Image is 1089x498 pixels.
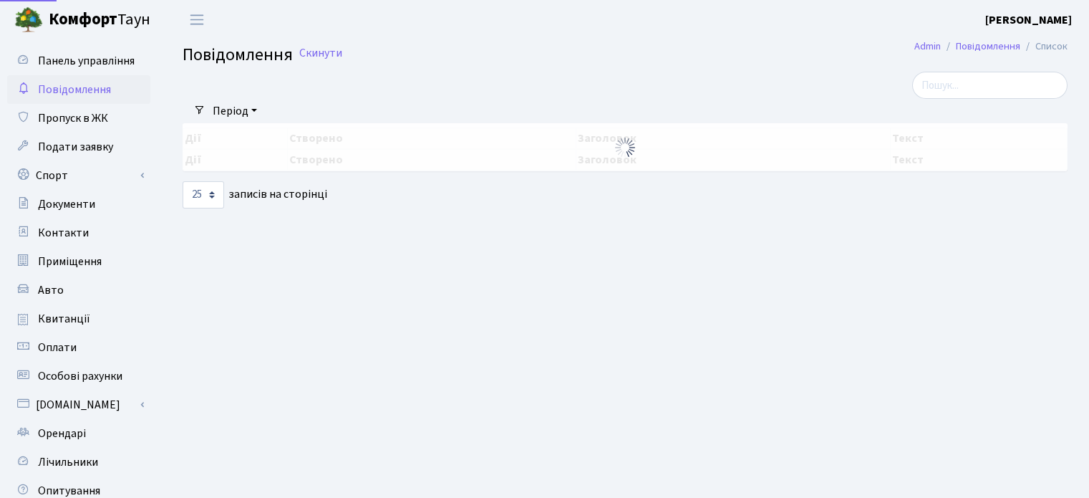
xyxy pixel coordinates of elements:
span: Таун [49,8,150,32]
b: Комфорт [49,8,117,31]
span: Документи [38,196,95,212]
span: Пропуск в ЖК [38,110,108,126]
span: Квитанції [38,311,90,327]
li: Список [1020,39,1068,54]
a: [DOMAIN_NAME] [7,391,150,419]
a: [PERSON_NAME] [985,11,1072,29]
span: Панель управління [38,53,135,69]
a: Спорт [7,161,150,190]
input: Пошук... [912,72,1068,99]
span: Повідомлення [183,42,293,67]
a: Панель управління [7,47,150,75]
span: Контакти [38,225,89,241]
a: Admin [914,39,941,54]
a: Лічильники [7,448,150,477]
a: Особові рахунки [7,362,150,391]
img: logo.png [14,6,43,34]
span: Орендарі [38,426,86,441]
span: Лічильники [38,454,98,470]
a: Квитанції [7,305,150,333]
nav: breadcrumb [893,32,1089,62]
a: Повідомлення [7,75,150,104]
a: Авто [7,276,150,305]
span: Приміщення [38,254,102,269]
a: Контакти [7,219,150,247]
a: Скинути [299,47,342,60]
a: Період [207,99,263,123]
button: Переключити навігацію [179,8,215,32]
b: [PERSON_NAME] [985,12,1072,28]
a: Подати заявку [7,133,150,161]
a: Орендарі [7,419,150,448]
a: Пропуск в ЖК [7,104,150,133]
a: Документи [7,190,150,219]
a: Оплати [7,333,150,362]
span: Особові рахунки [38,368,122,384]
span: Оплати [38,340,77,355]
span: Авто [38,282,64,298]
img: Обробка... [614,136,637,159]
select: записів на сторінці [183,181,224,209]
label: записів на сторінці [183,181,327,209]
a: Приміщення [7,247,150,276]
span: Подати заявку [38,139,113,155]
span: Повідомлення [38,82,111,97]
a: Повідомлення [956,39,1020,54]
